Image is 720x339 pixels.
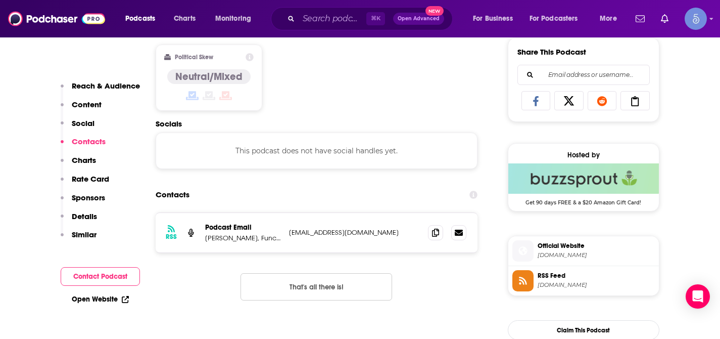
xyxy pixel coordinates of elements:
[657,10,673,27] a: Show notifications dropdown
[517,47,586,57] h3: Share This Podcast
[538,281,655,289] span: feeds.buzzsprout.com
[526,65,641,84] input: Email address or username...
[61,100,102,118] button: Content
[205,223,281,232] p: Podcast Email
[72,174,109,184] p: Rate Card
[366,12,385,25] span: ⌘ K
[72,211,97,221] p: Details
[620,91,650,110] a: Copy Link
[554,91,584,110] a: Share on X/Twitter
[538,241,655,250] span: Official Website
[156,133,478,169] div: This podcast does not have social handles yet.
[72,230,97,239] p: Similar
[215,12,251,26] span: Monitoring
[588,91,617,110] a: Share on Reddit
[512,270,655,291] a: RSS Feed[DOMAIN_NAME]
[61,155,96,174] button: Charts
[685,8,707,30] button: Show profile menu
[72,137,106,146] p: Contacts
[473,12,513,26] span: For Business
[72,100,102,109] p: Content
[508,151,659,159] div: Hosted by
[686,284,710,309] div: Open Intercom Messenger
[523,11,593,27] button: open menu
[8,9,105,28] img: Podchaser - Follow, Share and Rate Podcasts
[72,81,140,91] p: Reach & Audience
[521,91,551,110] a: Share on Facebook
[156,185,189,204] h2: Contacts
[72,118,94,128] p: Social
[61,118,94,137] button: Social
[517,65,650,85] div: Search followers
[299,11,366,27] input: Search podcasts, credits, & more...
[175,54,213,61] h2: Political Skew
[125,12,155,26] span: Podcasts
[61,267,140,286] button: Contact Podcast
[174,12,196,26] span: Charts
[156,119,478,129] h2: Socials
[538,271,655,280] span: RSS Feed
[508,194,659,206] span: Get 90 days FREE & a $20 Amazon Gift Card!
[508,163,659,194] img: Buzzsprout Deal: Get 90 days FREE & a $20 Amazon Gift Card!
[600,12,617,26] span: More
[205,234,281,242] p: [PERSON_NAME], Functional Hormone Specialist & [MEDICAL_DATA] Coach
[393,13,444,25] button: Open AdvancedNew
[685,8,707,30] img: User Profile
[166,233,177,241] h3: RSS
[61,193,105,211] button: Sponsors
[425,6,444,16] span: New
[61,230,97,248] button: Similar
[398,16,440,21] span: Open Advanced
[208,11,264,27] button: open menu
[466,11,525,27] button: open menu
[632,10,649,27] a: Show notifications dropdown
[593,11,630,27] button: open menu
[241,273,392,301] button: Nothing here.
[167,11,202,27] a: Charts
[61,81,140,100] button: Reach & Audience
[61,174,109,193] button: Rate Card
[72,193,105,202] p: Sponsors
[512,240,655,262] a: Official Website[DOMAIN_NAME]
[72,295,129,304] a: Open Website
[538,251,655,259] span: imhormonal.buzzsprout.com
[685,8,707,30] span: Logged in as Spiral5-G1
[72,155,96,165] p: Charts
[530,12,578,26] span: For Podcasters
[61,137,106,155] button: Contacts
[280,7,462,30] div: Search podcasts, credits, & more...
[508,163,659,205] a: Buzzsprout Deal: Get 90 days FREE & a $20 Amazon Gift Card!
[289,228,420,237] p: [EMAIL_ADDRESS][DOMAIN_NAME]
[118,11,168,27] button: open menu
[175,70,243,83] h4: Neutral/Mixed
[61,211,97,230] button: Details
